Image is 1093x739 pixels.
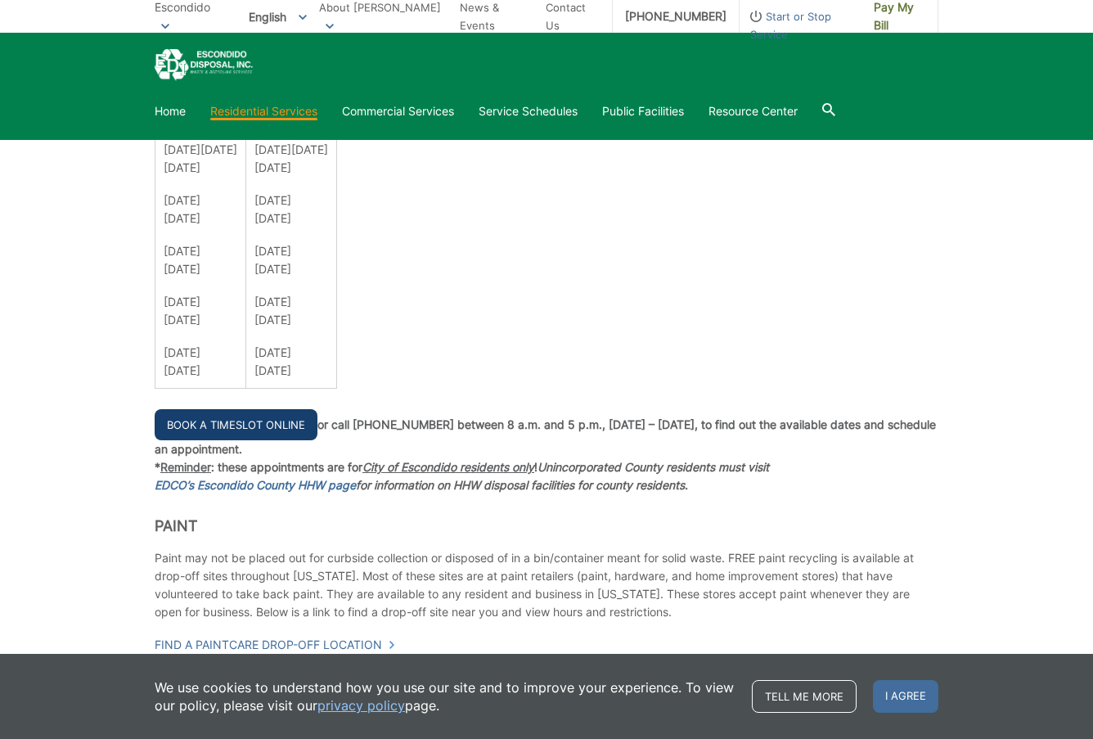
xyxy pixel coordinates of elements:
span: English [236,3,319,30]
p: [DATE] [DATE] [254,192,328,228]
p: [DATE] [DATE] [164,192,237,228]
a: Home [155,102,186,120]
td: [DATE] [DATE][DATE] [DATE] [246,114,337,388]
a: EDCD logo. Return to the homepage. [155,49,253,81]
p: We use cookies to understand how you use our site and to improve your experience. To view our pol... [155,678,735,714]
p: [DATE] [DATE] [254,293,328,329]
em: Unincorporated County residents must visit for information on HHW disposal facilities for county ... [155,460,769,492]
strong: * : these appointments are for ! [155,460,769,492]
p: [DATE] [DATE] [164,293,237,329]
a: EDCO’s Escondido County HHW page [155,476,356,494]
a: Residential Services [210,102,317,120]
strong: or call [PHONE_NUMBER] between 8 a.m. and 5 p.m., [DATE] – [DATE], to find out the available date... [155,417,936,456]
p: [DATE] [DATE] [164,242,237,278]
a: privacy policy [317,696,405,714]
p: [DATE] [DATE] [254,242,328,278]
p: [DATE] [DATE] [254,344,328,380]
a: Public Facilities [602,102,684,120]
a: Commercial Services [342,102,454,120]
span: I agree [873,680,938,713]
a: Find a PaintCare drop-off location [155,636,396,654]
p: Paint may not be placed out for curbside collection or disposed of in a bin/container meant for s... [155,549,938,621]
em: City of Escondido residents only [362,460,534,474]
a: Tell me more [752,680,857,713]
a: Service Schedules [479,102,578,120]
td: [DATE] [DATE][DATE] [DATE] [155,114,246,388]
span: Reminder [160,460,211,474]
a: Resource Center [708,102,798,120]
p: [DATE] [DATE] [164,344,237,380]
a: Book a Timeslot Online [155,409,317,440]
h2: Paint [155,517,938,535]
